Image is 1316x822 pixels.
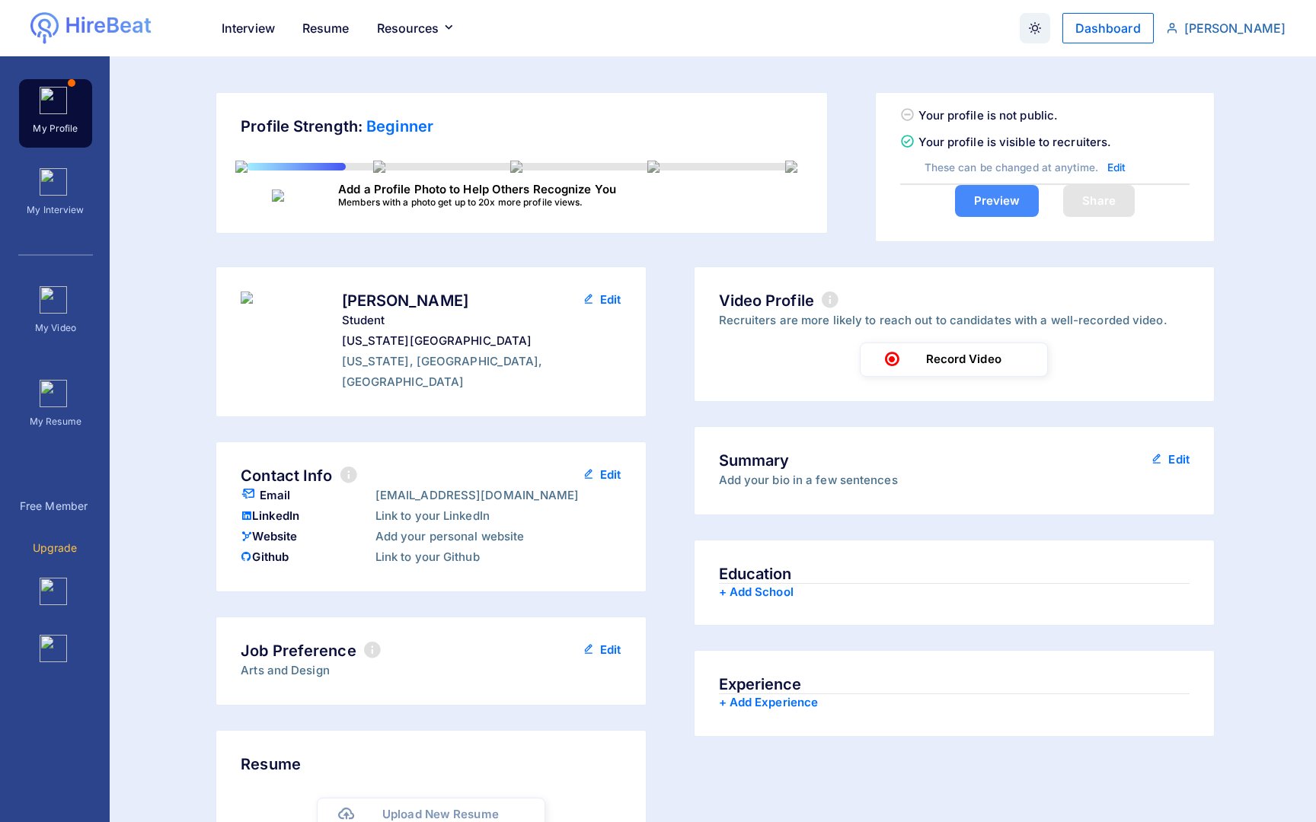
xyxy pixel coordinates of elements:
[241,505,352,526] p: LinkedIn
[1107,161,1126,174] span: Edit
[21,407,91,430] p: My Resume
[21,114,91,137] p: My Profile
[375,546,621,567] p: Link to your Github
[241,660,621,680] p: Arts and Design
[241,292,318,304] img: bxs-user-circle-2.png
[241,105,802,148] h3: Profile Strength:
[719,695,819,709] span: + Add Experience
[1020,13,1050,43] button: Dark Mode
[30,12,206,44] a: logologo
[338,196,802,209] p: Members with a photo get up to 20x more profile views.
[375,505,621,526] p: Link to your LinkedIn
[209,13,287,43] button: Interview
[21,314,91,336] p: My Video
[1166,21,1286,36] button: [PERSON_NAME]
[30,12,59,44] img: logo
[40,168,67,196] img: bx-briefcase-non.png
[241,485,352,505] p: Email
[19,279,92,347] button: My Video
[365,13,471,43] button: Resources
[719,310,1190,330] p: Recruiters are more likely to reach out to candidates with a well-recorded video.
[241,467,487,485] h3: Contact Info
[1168,452,1189,467] span: Edit
[860,342,1048,377] button: Record Video
[375,485,621,505] p: [EMAIL_ADDRESS][DOMAIN_NAME]
[241,755,621,773] h3: Resume
[600,292,621,307] span: Edit
[338,183,802,196] h4: Add a Profile Photo to Help Others Recognize You
[290,13,362,43] button: Resume
[19,161,92,230] button: My Interview
[600,642,621,657] span: Edit
[21,196,91,218] p: My Interview
[40,578,67,605] img: bx-cog-non.png
[18,538,91,557] a: Upgrade
[719,675,1025,693] h3: Experience
[1062,13,1154,43] button: Dashboard
[19,372,92,441] button: My Resume
[373,161,396,173] img: profile-icon1.png
[900,158,1190,177] p: These can be changed at anytime.
[272,190,284,202] img: profile-advocation-2.png
[342,292,521,310] h3: [PERSON_NAME]
[900,105,1190,126] div: Your profile is not public.
[955,185,1040,218] button: Preview
[235,161,258,173] img: profile-icon1.png
[510,161,533,173] img: profile-icon1.png
[241,526,352,546] p: Website
[719,470,1190,490] p: Add your bio in a few sentences
[342,310,621,330] p: Student
[600,467,621,482] span: Edit
[40,635,67,662] img: bx-help-circle.png
[40,87,67,114] img: bxs-user-circle-select.png
[719,565,1025,583] h3: Education
[342,330,621,351] p: [US_STATE][GEOGRAPHIC_DATA]
[366,117,433,135] span: Beginner
[719,451,1025,470] h3: Summary
[241,642,487,660] h3: Job Preference
[1063,185,1135,218] button: Share
[719,292,1190,310] h3: Video Profile
[40,380,67,407] img: bx-file-non.png
[900,132,1190,152] div: Your profile is visible to recruiters.
[65,12,153,40] img: logo
[241,546,352,567] p: Github
[375,526,621,546] p: Add your personal website
[785,161,808,173] img: profile-icon2.png
[20,496,88,515] p: Free Member
[19,79,92,148] button: My Profile
[719,585,794,599] span: + Add School
[40,286,67,314] img: bx-slideshow-non.png
[342,351,621,392] p: [US_STATE], [GEOGRAPHIC_DATA], [GEOGRAPHIC_DATA]
[647,161,670,173] img: profile-icon1.png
